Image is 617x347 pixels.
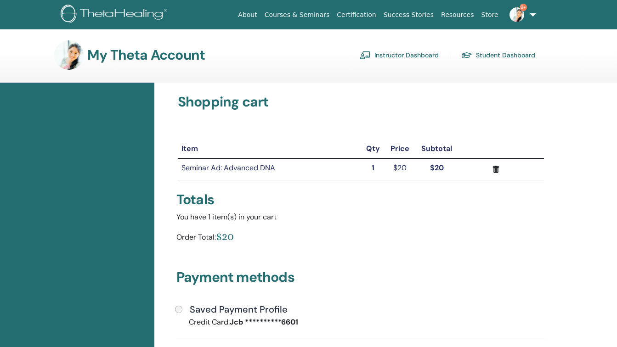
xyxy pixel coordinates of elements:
[216,230,234,243] div: $20
[437,6,478,23] a: Resources
[415,140,459,158] th: Subtotal
[461,48,535,62] a: Student Dashboard
[360,51,371,59] img: chalkboard-teacher.svg
[478,6,502,23] a: Store
[461,51,472,59] img: graduation-cap.svg
[178,158,361,180] td: Seminar Ad: Advanced DNA
[509,7,524,22] img: default.png
[520,4,527,11] span: 9+
[176,191,545,208] div: Totals
[385,158,415,180] td: $20
[87,47,205,63] h3: My Theta Account
[178,140,361,158] th: Item
[176,230,216,247] div: Order Total:
[54,40,84,70] img: default.png
[361,140,385,158] th: Qty
[430,163,444,173] strong: $20
[360,48,439,62] a: Instructor Dashboard
[385,140,415,158] th: Price
[333,6,379,23] a: Certification
[190,304,288,315] h4: Saved Payment Profile
[182,317,361,328] div: Credit Card:
[380,6,437,23] a: Success Stories
[178,94,544,110] h3: Shopping cart
[176,269,545,289] h3: Payment methods
[372,163,374,173] strong: 1
[176,212,545,223] div: You have 1 item(s) in your cart
[234,6,260,23] a: About
[61,5,170,25] img: logo.png
[261,6,334,23] a: Courses & Seminars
